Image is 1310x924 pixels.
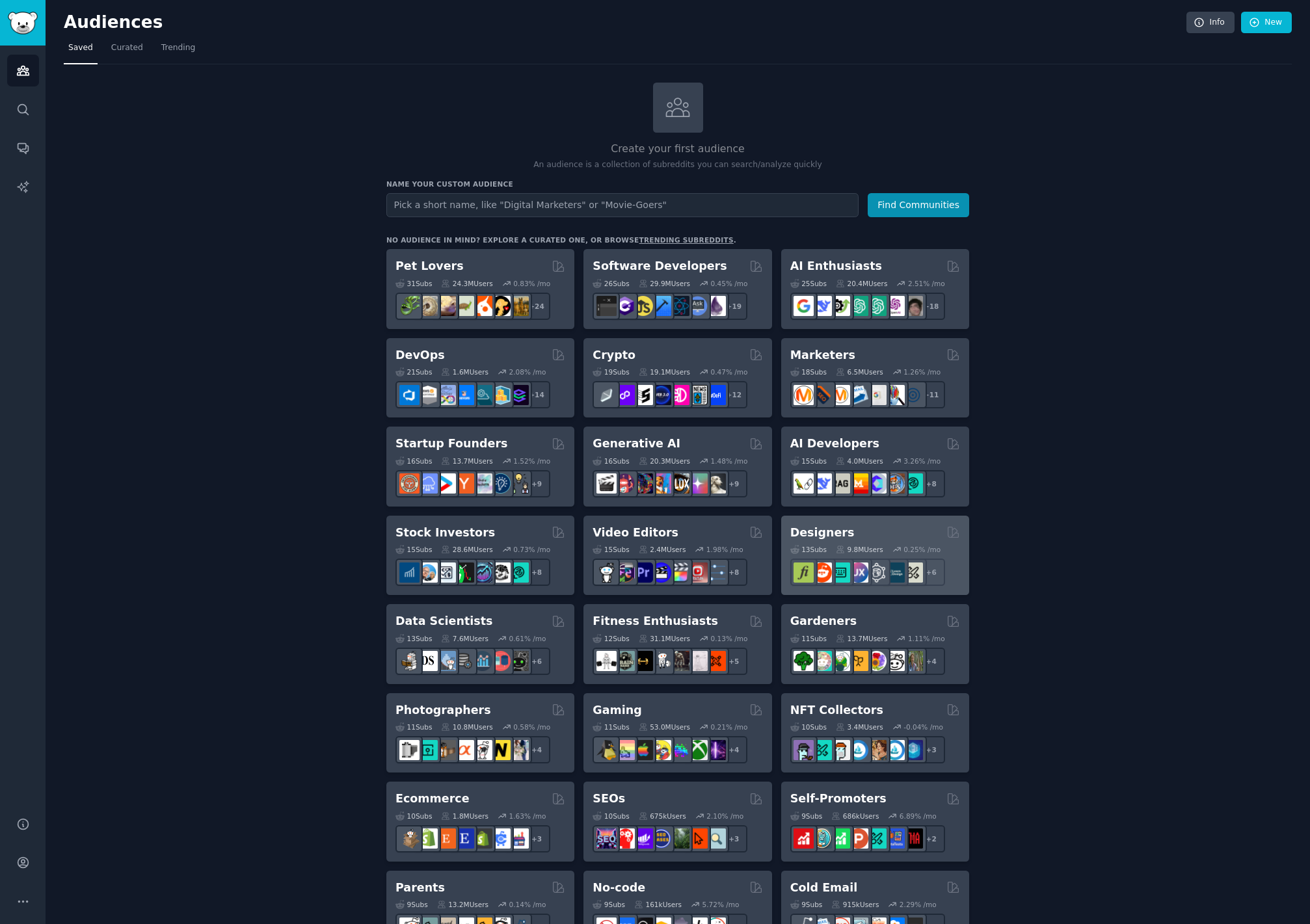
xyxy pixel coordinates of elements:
[395,613,492,629] h2: Data Scientists
[441,545,492,554] div: 28.6M Users
[596,740,617,760] img: linux_gaming
[472,651,492,671] img: analytics
[523,648,550,675] div: + 6
[399,562,420,583] img: dividends
[848,296,868,316] img: chatgpt_promptDesign
[848,473,868,494] img: MistralAI
[702,900,740,909] div: 5.72 % /mo
[386,193,859,217] input: Pick a short name, like "Digital Marketers" or "Movie-Goers"
[885,385,905,405] img: MarketingResearch
[918,470,945,497] div: + 8
[706,651,726,671] img: personaltraining
[633,385,653,405] img: ethstaker
[903,562,923,583] img: UX_Design
[639,812,686,821] div: 675k Users
[669,296,689,316] img: reactnative
[395,791,470,807] h2: Ecommerce
[454,651,474,671] img: dataengineering
[593,613,718,629] h2: Fitness Enthusiasts
[509,296,529,316] img: dogbreed
[720,648,747,675] div: + 5
[513,456,550,466] div: 1.52 % /mo
[472,740,492,760] img: canon
[472,296,492,316] img: cockatiel
[903,722,943,732] div: -0.04 % /mo
[688,828,708,849] img: GoogleSearchConsole
[688,385,708,405] img: CryptoNews
[790,702,883,719] h2: NFT Collectors
[513,545,550,554] div: 0.73 % /mo
[523,825,550,852] div: + 3
[669,473,689,494] img: FluxAI
[688,651,708,671] img: physicaltherapy
[903,473,923,494] img: AIDevelopersSociety
[399,828,420,849] img: dropship
[866,828,887,849] img: alphaandbetausers
[848,562,868,583] img: UXDesign
[472,562,492,583] img: StocksAndTrading
[836,634,887,643] div: 13.7M Users
[706,828,726,849] img: The_SEO
[669,385,689,405] img: defiblockchain
[720,293,747,320] div: + 19
[454,828,474,849] img: EtsySellers
[830,740,850,760] img: NFTmarket
[651,296,671,316] img: iOSProgramming
[523,470,550,497] div: + 9
[903,828,923,849] img: TestMyApp
[395,456,432,466] div: 16 Sub s
[68,42,93,54] span: Saved
[830,828,850,849] img: selfpromotion
[454,740,474,760] img: SonyAlpha
[812,296,832,316] img: DeepSeek
[848,385,868,405] img: Emailmarketing
[830,473,850,494] img: Rag
[688,740,708,760] img: XboxGamers
[161,42,195,54] span: Trending
[790,613,857,629] h2: Gardeners
[706,296,726,316] img: elixir
[720,825,747,852] div: + 3
[509,367,546,376] div: 2.08 % /mo
[490,562,511,583] img: swingtrading
[436,385,456,405] img: Docker_DevOps
[633,651,653,671] img: workout
[509,634,546,643] div: 0.61 % /mo
[711,279,748,288] div: 0.45 % /mo
[596,296,617,316] img: software
[509,812,546,821] div: 1.63 % /mo
[441,456,492,466] div: 13.7M Users
[593,525,678,541] h2: Video Editors
[418,828,438,849] img: shopify
[386,235,736,244] div: No audience in mind? Explore a curated one, or browse .
[436,828,456,849] img: Etsy
[395,900,428,909] div: 9 Sub s
[812,473,832,494] img: DeepSeek
[441,279,492,288] div: 24.3M Users
[830,385,850,405] img: AskMarketing
[900,900,937,909] div: 2.29 % /mo
[593,702,641,719] h2: Gaming
[454,473,474,494] img: ycombinator
[436,740,456,760] img: AnalogCommunity
[454,385,474,405] img: DevOpsLinks
[848,740,868,760] img: OpenSeaNFT
[903,651,923,671] img: GardenersWorld
[441,634,488,643] div: 7.6M Users
[107,38,148,64] a: Curated
[386,159,969,171] p: An audience is a collection of subreddits you can search/analyze quickly
[490,740,511,760] img: Nikon
[615,385,635,405] img: 0xPolygon
[472,385,492,405] img: platformengineering
[669,828,689,849] img: Local_SEO
[651,828,671,849] img: SEO_cases
[593,791,625,807] h2: SEOs
[720,559,747,586] div: + 8
[441,812,488,821] div: 1.8M Users
[1186,12,1235,34] a: Info
[593,722,629,732] div: 11 Sub s
[509,651,529,671] img: data
[593,545,629,554] div: 15 Sub s
[395,367,432,376] div: 21 Sub s
[790,791,887,807] h2: Self-Promoters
